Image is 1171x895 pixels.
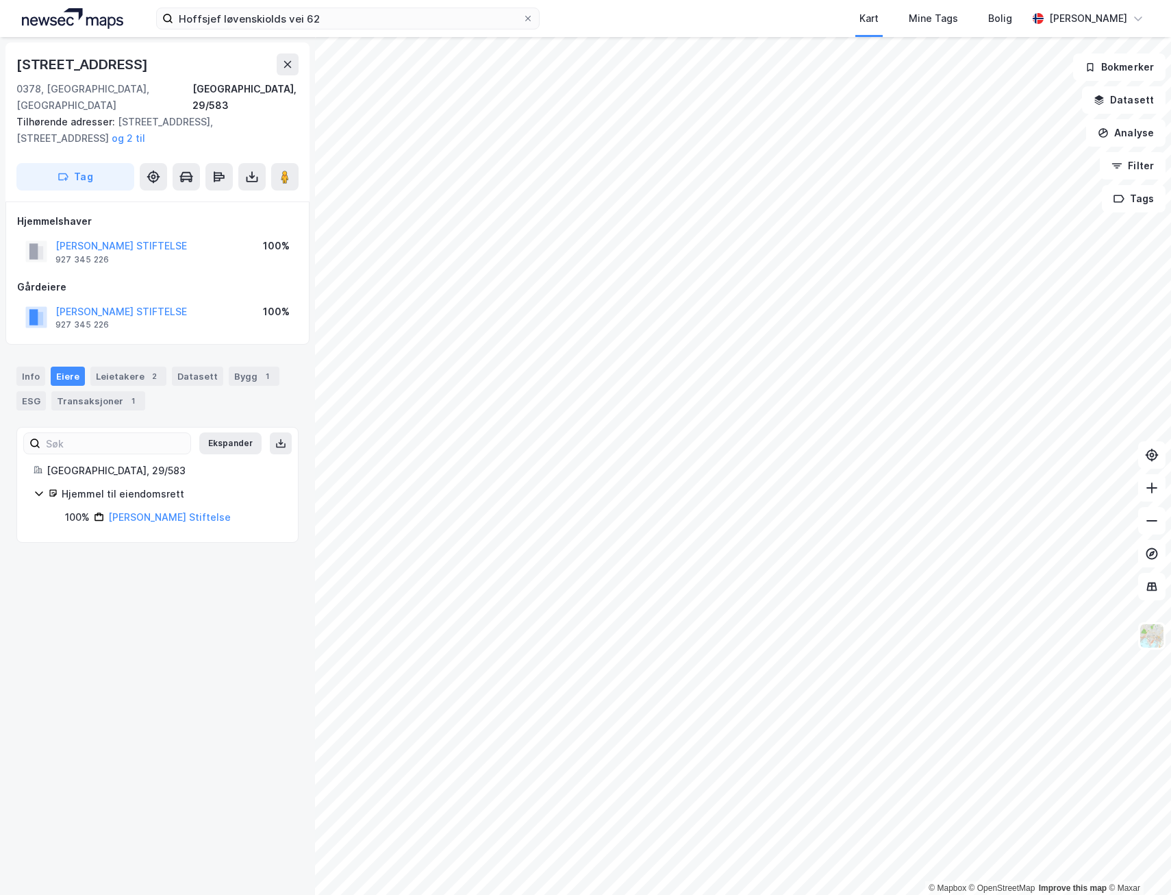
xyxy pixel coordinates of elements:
[55,254,109,265] div: 927 345 226
[192,81,299,114] div: [GEOGRAPHIC_DATA], 29/583
[263,238,290,254] div: 100%
[1082,86,1166,114] button: Datasett
[1073,53,1166,81] button: Bokmerker
[55,319,109,330] div: 927 345 226
[1103,829,1171,895] iframe: Chat Widget
[1139,623,1165,649] img: Z
[260,369,274,383] div: 1
[172,367,223,386] div: Datasett
[90,367,166,386] div: Leietakere
[16,116,118,127] span: Tilhørende adresser:
[62,486,281,502] div: Hjemmel til eiendomsrett
[17,213,298,230] div: Hjemmelshaver
[859,10,879,27] div: Kart
[199,432,262,454] button: Ekspander
[173,8,522,29] input: Søk på adresse, matrikkel, gårdeiere, leietakere eller personer
[65,509,90,526] div: 100%
[969,883,1035,893] a: OpenStreetMap
[16,81,192,114] div: 0378, [GEOGRAPHIC_DATA], [GEOGRAPHIC_DATA]
[909,10,958,27] div: Mine Tags
[126,394,140,408] div: 1
[1086,119,1166,147] button: Analyse
[51,367,85,386] div: Eiere
[1039,883,1107,893] a: Improve this map
[16,114,288,147] div: [STREET_ADDRESS], [STREET_ADDRESS]
[22,8,123,29] img: logo.a4113a55bc3d86da70a041830d287a7e.svg
[1049,10,1127,27] div: [PERSON_NAME]
[16,367,45,386] div: Info
[16,53,151,75] div: [STREET_ADDRESS]
[108,511,231,523] a: [PERSON_NAME] Stiftelse
[147,369,161,383] div: 2
[1100,152,1166,180] button: Filter
[16,163,134,191] button: Tag
[40,433,190,454] input: Søk
[988,10,1012,27] div: Bolig
[263,304,290,320] div: 100%
[16,391,46,410] div: ESG
[17,279,298,295] div: Gårdeiere
[929,883,966,893] a: Mapbox
[1102,185,1166,212] button: Tags
[47,463,281,479] div: [GEOGRAPHIC_DATA], 29/583
[229,367,279,386] div: Bygg
[51,391,145,410] div: Transaksjoner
